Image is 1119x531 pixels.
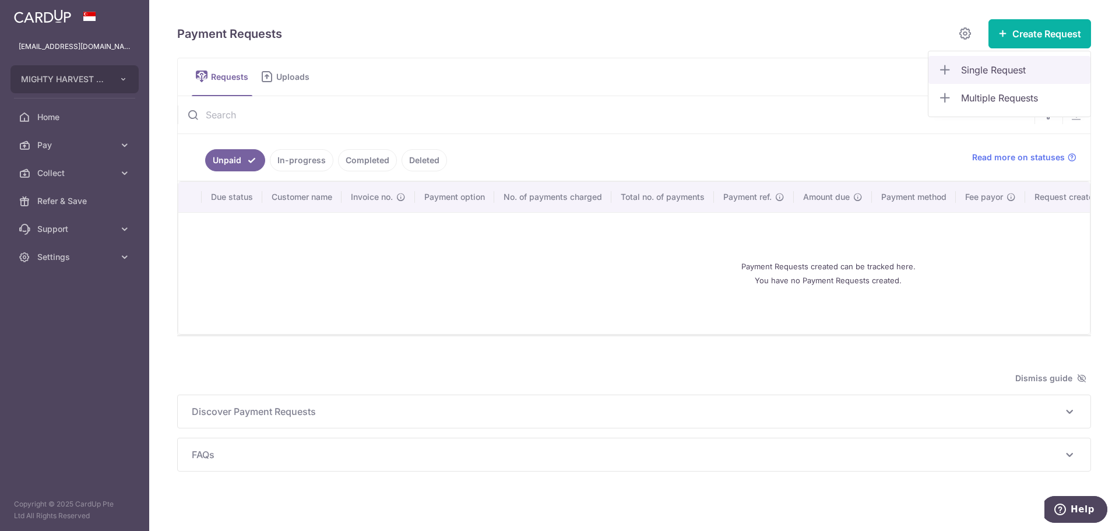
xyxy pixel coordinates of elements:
[178,96,1034,133] input: Search
[972,152,1065,163] span: Read more on statuses
[211,71,252,83] span: Requests
[192,405,1062,419] span: Discover Payment Requests
[21,73,107,85] span: MIGHTY HARVEST PTE. LTD.
[961,91,1081,105] span: Multiple Requests
[257,58,318,96] a: Uploads
[928,51,1091,117] ul: Create Request
[965,191,1003,203] span: Fee payor
[961,63,1081,77] span: Single Request
[351,191,393,203] span: Invoice no.
[988,19,1091,48] button: Create Request
[872,182,956,212] th: Payment method
[37,111,114,123] span: Home
[424,191,485,203] span: Payment option
[37,139,114,151] span: Pay
[10,65,139,93] button: MIGHTY HARVEST PTE. LTD.
[928,56,1090,84] a: Single Request
[1015,371,1086,385] span: Dismiss guide
[338,149,397,171] a: Completed
[205,149,265,171] a: Unpaid
[192,448,1076,462] p: FAQs
[928,84,1090,112] a: Multiple Requests
[402,149,447,171] a: Deleted
[621,191,705,203] span: Total no. of payments
[270,149,333,171] a: In-progress
[19,41,131,52] p: [EMAIL_ADDRESS][DOMAIN_NAME]
[26,8,50,19] span: Help
[37,251,114,263] span: Settings
[192,405,1076,419] p: Discover Payment Requests
[1044,496,1107,525] iframe: Opens a widget where you can find more information
[504,191,602,203] span: No. of payments charged
[972,152,1076,163] a: Read more on statuses
[192,58,252,96] a: Requests
[192,448,1062,462] span: FAQs
[723,191,772,203] span: Payment ref.
[37,223,114,235] span: Support
[262,182,342,212] th: Customer name
[202,182,262,212] th: Due status
[14,9,71,23] img: CardUp
[37,167,114,179] span: Collect
[276,71,318,83] span: Uploads
[177,24,282,43] h5: Payment Requests
[803,191,850,203] span: Amount due
[37,195,114,207] span: Refer & Save
[1034,191,1118,203] span: Request created date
